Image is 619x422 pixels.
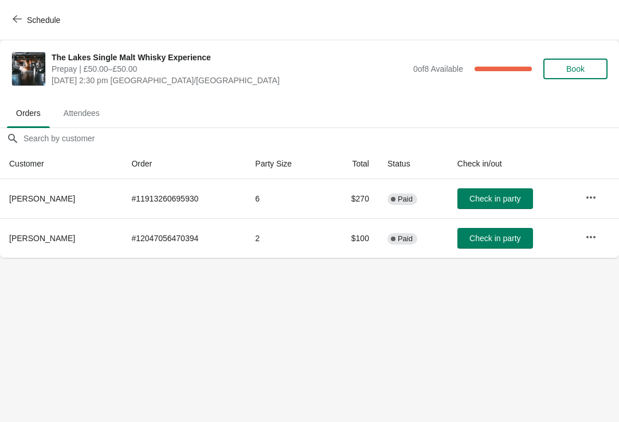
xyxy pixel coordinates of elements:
[9,194,75,203] span: [PERSON_NAME]
[6,10,69,30] button: Schedule
[246,179,326,218] td: 6
[543,59,608,79] button: Book
[122,179,246,218] td: # 11913260695930
[27,16,60,25] span: Schedule
[246,218,326,258] td: 2
[326,179,378,218] td: $270
[9,234,75,243] span: [PERSON_NAME]
[54,103,109,123] span: Attendees
[246,149,326,179] th: Party Size
[413,64,463,73] span: 0 of 8 Available
[448,149,576,179] th: Check in/out
[457,188,533,209] button: Check in party
[122,218,246,258] td: # 12047056470394
[378,149,448,179] th: Status
[7,103,50,123] span: Orders
[469,234,520,243] span: Check in party
[326,218,378,258] td: $100
[398,195,413,204] span: Paid
[52,63,408,75] span: Prepay | £50.00–£50.00
[469,194,520,203] span: Check in party
[52,75,408,86] span: [DATE] 2:30 pm [GEOGRAPHIC_DATA]/[GEOGRAPHIC_DATA]
[398,234,413,243] span: Paid
[52,52,408,63] span: The Lakes Single Malt Whisky Experience
[326,149,378,179] th: Total
[12,52,45,86] img: The Lakes Single Malt Whisky Experience
[122,149,246,179] th: Order
[566,64,585,73] span: Book
[457,228,533,249] button: Check in party
[23,128,619,149] input: Search by customer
